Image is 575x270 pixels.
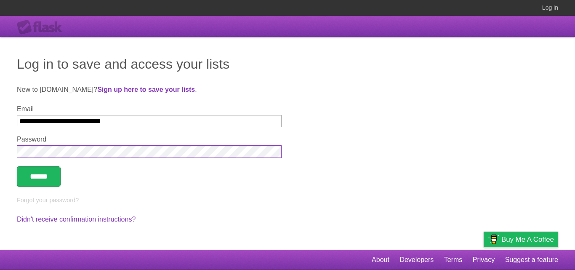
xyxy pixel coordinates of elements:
a: Forgot your password? [17,197,79,203]
a: Privacy [473,252,495,268]
p: New to [DOMAIN_NAME]? . [17,85,558,95]
h1: Log in to save and access your lists [17,54,558,74]
img: Buy me a coffee [488,232,499,246]
a: Developers [399,252,434,268]
a: Suggest a feature [505,252,558,268]
div: Flask [17,20,67,35]
a: Terms [444,252,463,268]
a: Buy me a coffee [484,232,558,247]
a: Sign up here to save your lists [97,86,195,93]
label: Email [17,105,282,113]
a: Didn't receive confirmation instructions? [17,216,136,223]
a: About [372,252,389,268]
span: Buy me a coffee [501,232,554,247]
label: Password [17,136,282,143]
